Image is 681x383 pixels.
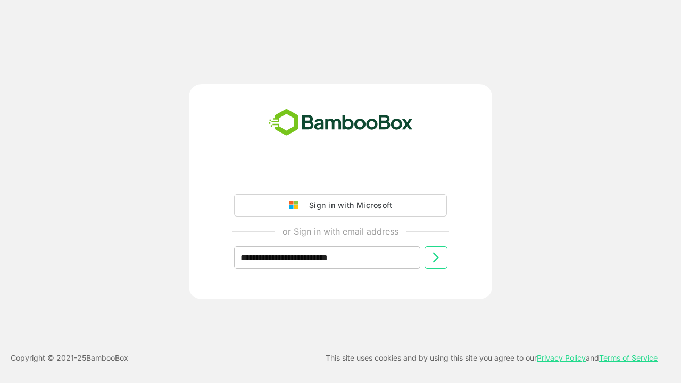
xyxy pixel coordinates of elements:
[234,194,447,217] button: Sign in with Microsoft
[304,198,392,212] div: Sign in with Microsoft
[11,352,128,364] p: Copyright © 2021- 25 BambooBox
[229,164,452,188] iframe: Sign in with Google Button
[537,353,586,362] a: Privacy Policy
[283,225,398,238] p: or Sign in with email address
[289,201,304,210] img: google
[599,353,658,362] a: Terms of Service
[263,105,419,140] img: bamboobox
[326,352,658,364] p: This site uses cookies and by using this site you agree to our and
